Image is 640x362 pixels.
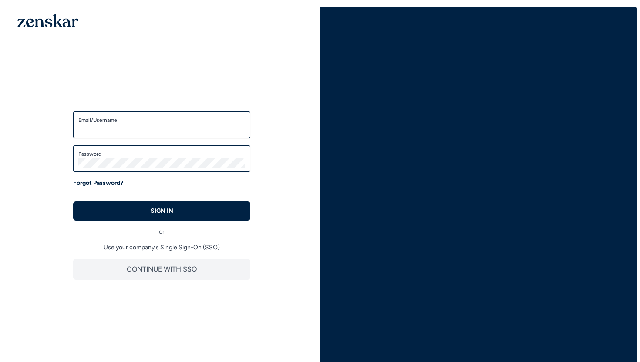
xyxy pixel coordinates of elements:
div: or [73,221,250,236]
button: CONTINUE WITH SSO [73,259,250,280]
p: SIGN IN [151,207,173,215]
label: Email/Username [78,117,245,124]
p: Use your company's Single Sign-On (SSO) [73,243,250,252]
a: Forgot Password? [73,179,123,188]
img: 1OGAJ2xQqyY4LXKgY66KYq0eOWRCkrZdAb3gUhuVAqdWPZE9SRJmCz+oDMSn4zDLXe31Ii730ItAGKgCKgCCgCikA4Av8PJUP... [17,14,78,27]
button: SIGN IN [73,201,250,221]
label: Password [78,151,245,158]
